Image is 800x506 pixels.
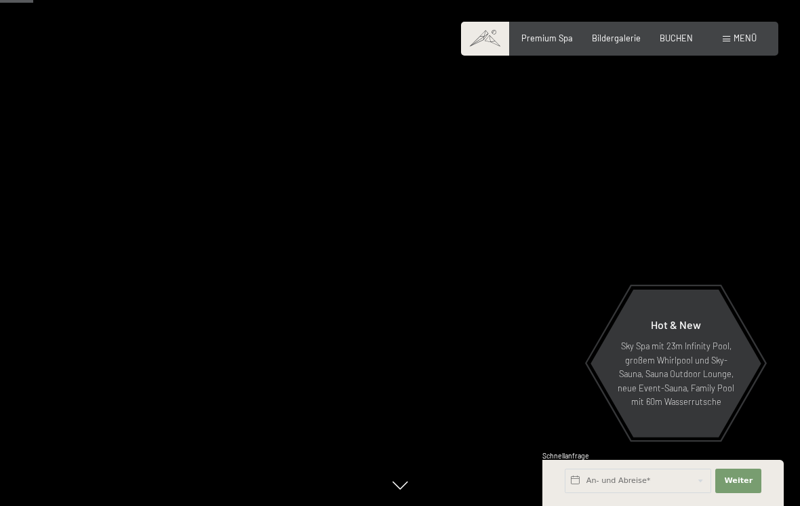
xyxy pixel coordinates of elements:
span: Schnellanfrage [542,452,589,460]
span: Hot & New [651,318,701,331]
span: Menü [734,33,757,43]
button: Weiter [715,469,761,493]
a: Hot & New Sky Spa mit 23m Infinity Pool, großem Whirlpool und Sky-Sauna, Sauna Outdoor Lounge, ne... [590,289,762,438]
a: Bildergalerie [592,33,641,43]
span: Weiter [724,475,753,486]
a: Premium Spa [521,33,573,43]
p: Sky Spa mit 23m Infinity Pool, großem Whirlpool und Sky-Sauna, Sauna Outdoor Lounge, neue Event-S... [617,339,735,408]
a: BUCHEN [660,33,693,43]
